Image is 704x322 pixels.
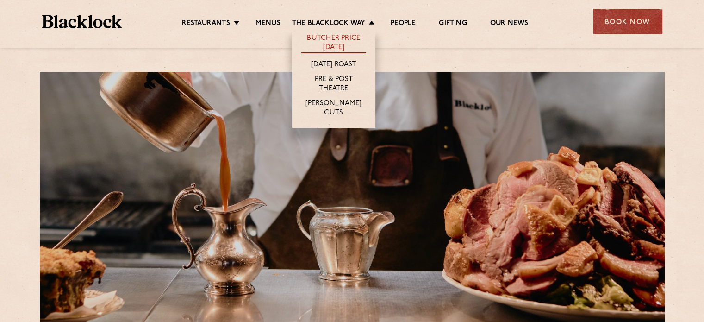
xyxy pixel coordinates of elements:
[182,19,230,29] a: Restaurants
[301,34,366,53] a: Butcher Price [DATE]
[439,19,467,29] a: Gifting
[42,15,122,28] img: BL_Textured_Logo-footer-cropped.svg
[311,60,356,70] a: [DATE] Roast
[255,19,280,29] a: Menus
[391,19,416,29] a: People
[490,19,529,29] a: Our News
[593,9,662,34] div: Book Now
[292,19,365,29] a: The Blacklock Way
[301,99,366,119] a: [PERSON_NAME] Cuts
[301,75,366,95] a: Pre & Post Theatre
